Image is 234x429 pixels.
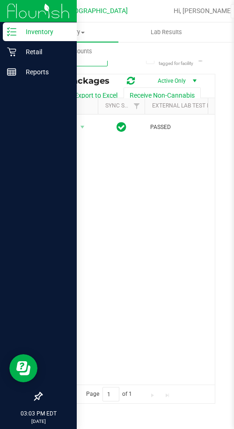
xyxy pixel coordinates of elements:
span: In Sync [117,121,126,134]
p: Reports [16,66,73,78]
p: 03:03 PM EDT [4,409,73,418]
a: Sync Status [105,102,141,109]
input: 1 [102,387,119,401]
button: Receive Non-Cannabis [124,87,201,103]
span: All Packages [53,76,119,86]
span: [GEOGRAPHIC_DATA] [64,7,128,15]
inline-svg: Reports [7,67,16,77]
inline-svg: Retail [7,47,16,57]
p: Inventory [16,26,73,37]
button: Export to Excel [61,87,124,103]
p: [DATE] [4,418,73,425]
inline-svg: Inventory [7,27,16,36]
span: select [77,121,88,134]
iframe: Resource center [9,354,37,382]
a: External Lab Test Result [152,102,226,109]
a: Filter [129,98,145,114]
span: Page of 1 [78,387,140,401]
span: PASSED [150,123,233,132]
a: Lab Results [118,22,214,42]
p: Retail [16,46,73,57]
span: Lab Results [138,28,195,36]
